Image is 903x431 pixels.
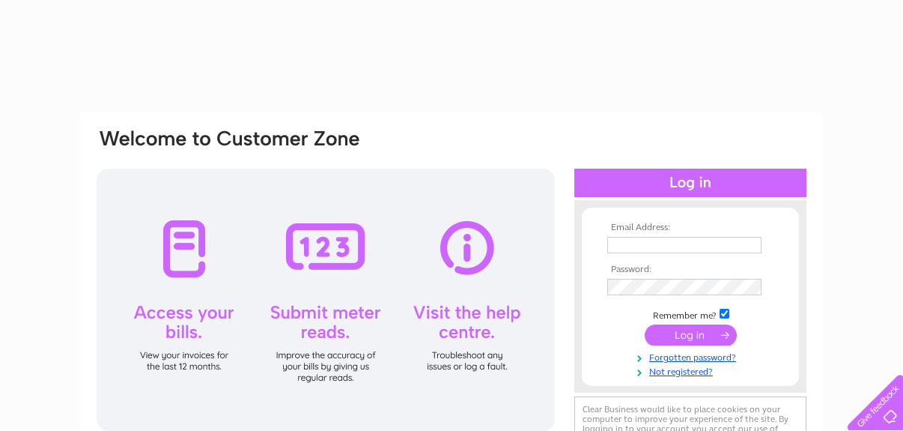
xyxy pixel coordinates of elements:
[607,349,777,364] a: Forgotten password?
[645,325,737,346] input: Submit
[607,364,777,378] a: Not registered?
[603,307,777,322] td: Remember me?
[603,223,777,233] th: Email Address:
[603,265,777,275] th: Password:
